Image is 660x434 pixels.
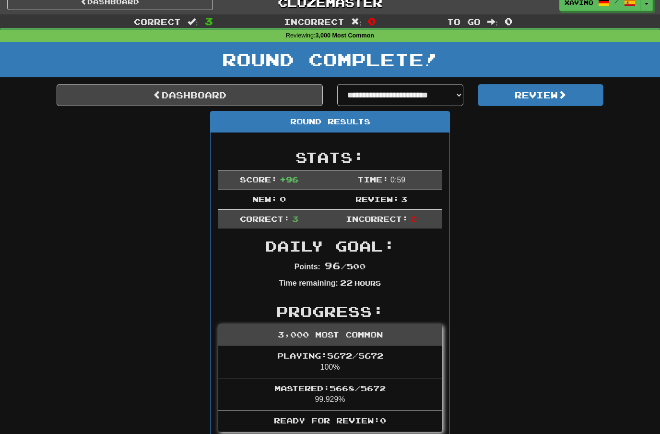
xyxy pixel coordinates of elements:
[316,32,374,39] strong: 3,000 Most Common
[324,260,341,271] span: 96
[218,149,442,165] h2: Stats:
[218,346,442,378] li: 100%
[205,15,213,27] span: 3
[240,214,290,223] span: Correct:
[3,50,657,69] h1: Round Complete!
[295,263,320,271] strong: Points:
[357,175,389,184] span: Time:
[478,84,604,106] button: Review
[280,175,298,184] span: + 96
[188,18,198,26] span: :
[218,238,442,254] h2: Daily Goal:
[447,17,481,26] span: To go
[274,416,386,425] span: Ready for Review: 0
[351,18,362,26] span: :
[505,15,513,27] span: 0
[292,214,298,223] span: 3
[324,262,365,271] span: / 500
[340,278,353,287] span: 22
[134,17,181,26] span: Correct
[487,18,498,26] span: :
[218,303,442,319] h2: Progress:
[354,279,381,287] small: Hours
[355,194,399,204] span: Review:
[411,214,417,223] span: 0
[218,378,442,411] li: 99.929%
[401,194,407,204] span: 3
[277,351,383,360] span: Playing: 5672 / 5672
[279,279,338,287] strong: Time remaining:
[280,194,286,204] span: 0
[284,17,344,26] span: Incorrect
[346,214,408,223] span: Incorrect:
[368,15,376,27] span: 0
[57,84,323,106] a: Dashboard
[390,176,405,184] span: 0 : 59
[252,194,277,204] span: New:
[218,325,442,346] div: 3,000 Most Common
[211,111,449,133] div: Round Results
[274,384,386,393] span: Mastered: 5668 / 5672
[240,175,277,184] span: Score:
